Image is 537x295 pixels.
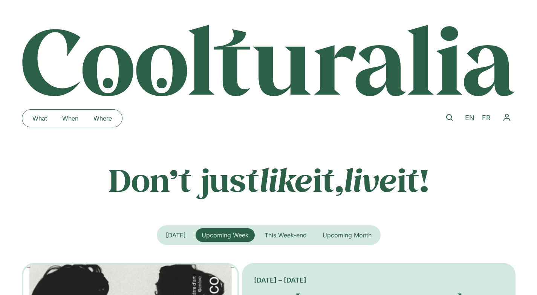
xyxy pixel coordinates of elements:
[22,161,516,199] p: Don’t just it, it!
[344,159,397,200] em: live
[498,109,516,126] button: Menu Toggle
[25,112,55,124] a: What
[465,114,474,122] span: EN
[254,275,503,285] div: [DATE] – [DATE]
[461,113,478,124] a: EN
[166,231,186,239] span: [DATE]
[25,112,119,124] nav: Menu
[265,231,307,239] span: This Week-end
[478,113,494,124] a: FR
[86,112,119,124] a: Where
[55,112,86,124] a: When
[202,231,249,239] span: Upcoming Week
[259,159,313,200] em: like
[323,231,372,239] span: Upcoming Month
[482,114,491,122] span: FR
[498,109,516,126] nav: Menu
